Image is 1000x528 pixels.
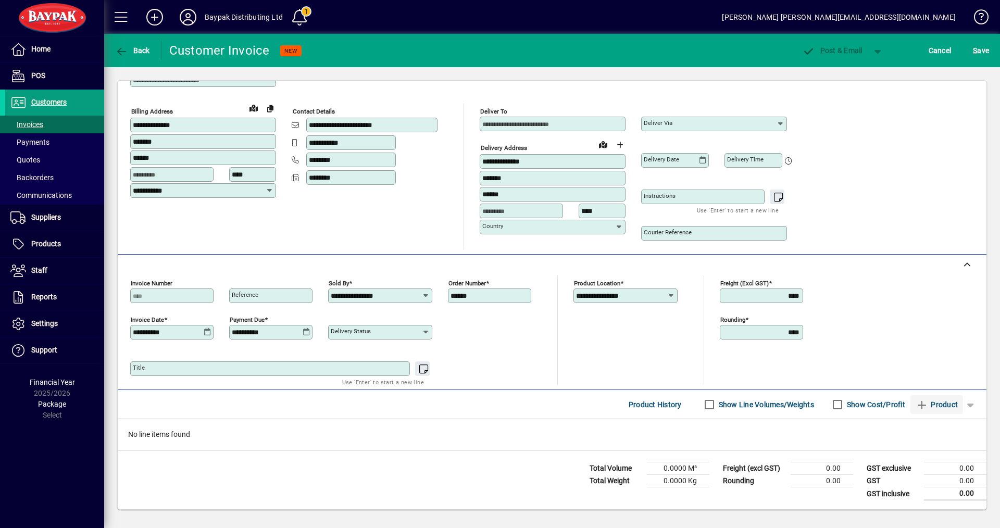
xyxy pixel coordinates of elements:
span: Home [31,45,51,53]
button: Product History [624,395,686,414]
td: 0.0000 Kg [647,475,709,487]
mat-label: Deliver via [644,119,672,127]
button: Profile [171,8,205,27]
td: 0.00 [924,475,986,487]
div: Customer Invoice [169,42,270,59]
span: Support [31,346,57,354]
mat-label: Instructions [644,192,676,199]
a: Reports [5,284,104,310]
button: Back [113,41,153,60]
button: Choose address [611,136,628,153]
label: Show Line Volumes/Weights [717,399,814,410]
span: Quotes [10,156,40,164]
td: 0.00 [791,462,853,475]
a: Backorders [5,169,104,186]
mat-label: Invoice date [131,316,164,323]
mat-label: Payment due [230,316,265,323]
td: GST exclusive [861,462,924,475]
mat-label: Freight (excl GST) [720,280,769,287]
span: P [820,46,825,55]
mat-label: Product location [574,280,620,287]
td: Total Volume [584,462,647,475]
mat-hint: Use 'Enter' to start a new line [697,204,779,216]
mat-label: Reference [232,291,258,298]
div: No line items found [118,419,986,450]
span: Suppliers [31,213,61,221]
span: Backorders [10,173,54,182]
span: ave [973,42,989,59]
button: Post & Email [797,41,868,60]
span: Products [31,240,61,248]
div: [PERSON_NAME] [PERSON_NAME][EMAIL_ADDRESS][DOMAIN_NAME] [722,9,956,26]
span: POS [31,71,45,80]
span: Staff [31,266,47,274]
a: Quotes [5,151,104,169]
mat-label: Sold by [329,280,349,287]
mat-label: Country [482,222,503,230]
span: Product History [629,396,682,413]
button: Add [138,8,171,27]
mat-hint: Use 'Enter' to start a new line [342,376,424,388]
mat-label: Delivery time [727,156,764,163]
td: 0.00 [791,475,853,487]
span: Financial Year [30,378,75,386]
label: Show Cost/Profit [845,399,905,410]
button: Product [910,395,963,414]
a: Payments [5,133,104,151]
a: Suppliers [5,205,104,231]
td: GST inclusive [861,487,924,500]
mat-label: Title [133,364,145,371]
span: Payments [10,138,49,146]
td: Total Weight [584,475,647,487]
td: Rounding [718,475,791,487]
mat-label: Delivery status [331,328,371,335]
a: Knowledge Base [966,2,987,36]
td: GST [861,475,924,487]
mat-label: Courier Reference [644,229,692,236]
a: Home [5,36,104,62]
a: Settings [5,311,104,337]
a: Support [5,337,104,363]
button: Copy to Delivery address [262,100,279,117]
span: Product [916,396,958,413]
span: Cancel [929,42,952,59]
a: Invoices [5,116,104,133]
td: Freight (excl GST) [718,462,791,475]
span: Invoices [10,120,43,129]
mat-label: Deliver To [480,108,507,115]
a: Communications [5,186,104,204]
mat-label: Order number [448,280,486,287]
a: Products [5,231,104,257]
mat-label: Invoice number [131,280,172,287]
span: Back [115,46,150,55]
div: Baypak Distributing Ltd [205,9,283,26]
span: S [973,46,977,55]
mat-label: Delivery date [644,156,679,163]
td: 0.00 [924,487,986,500]
span: Settings [31,319,58,328]
span: Reports [31,293,57,301]
a: Staff [5,258,104,284]
button: Save [970,41,992,60]
mat-label: Rounding [720,316,745,323]
a: View on map [245,99,262,116]
span: NEW [284,47,297,54]
button: Cancel [926,41,954,60]
app-page-header-button: Back [104,41,161,60]
a: POS [5,63,104,89]
td: 0.00 [924,462,986,475]
span: Communications [10,191,72,199]
span: Package [38,400,66,408]
a: View on map [595,136,611,153]
span: Customers [31,98,67,106]
span: ost & Email [802,46,863,55]
td: 0.0000 M³ [647,462,709,475]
